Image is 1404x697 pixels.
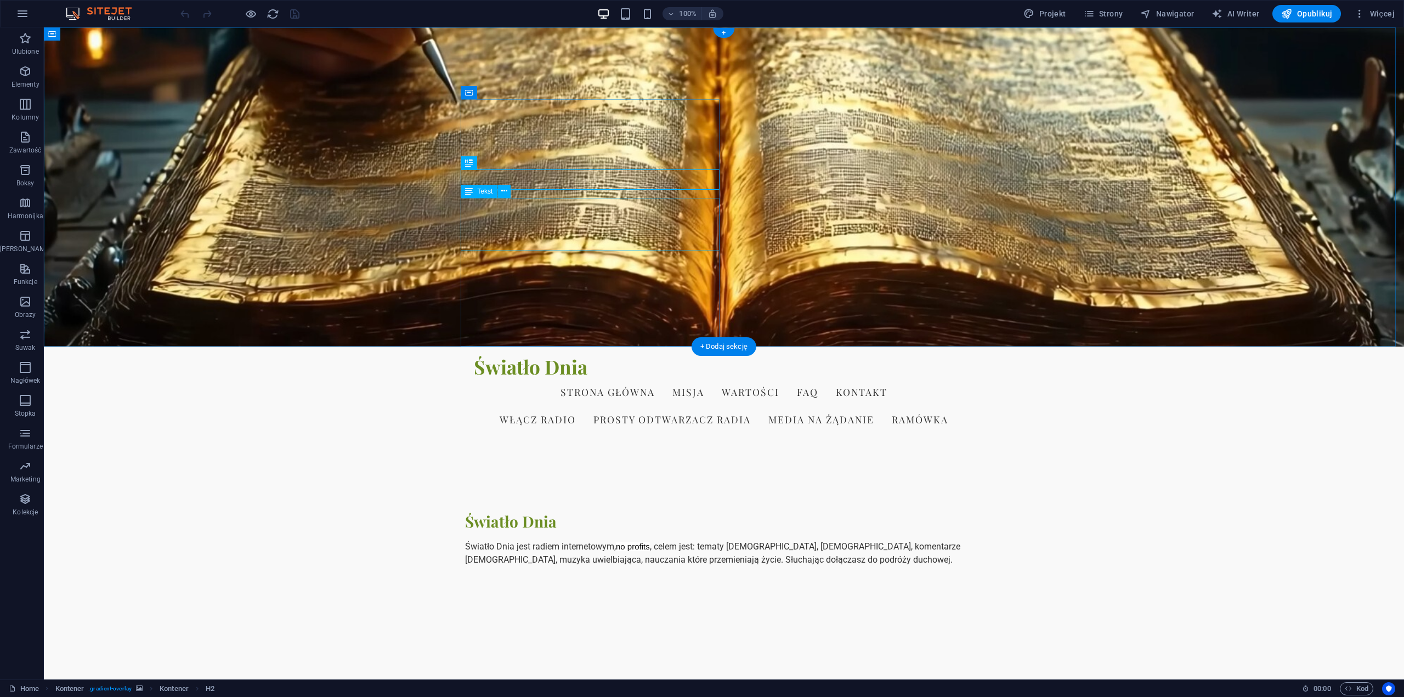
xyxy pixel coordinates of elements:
span: Kod [1345,682,1368,695]
span: . gradient-overlay [88,682,132,695]
div: Projekt (Ctrl+Alt+Y) [1019,5,1070,22]
p: Funkcje [14,277,37,286]
span: : [1321,684,1323,693]
p: Kolekcje [13,508,38,517]
p: Stopka [15,409,36,418]
button: Nawigator [1136,5,1198,22]
p: Nagłówek [10,376,41,385]
span: AI Writer [1211,8,1259,19]
button: reload [266,7,279,20]
span: Więcej [1354,8,1395,19]
button: Usercentrics [1382,682,1395,695]
button: Projekt [1019,5,1070,22]
i: Przeładuj stronę [267,8,279,20]
button: Więcej [1350,5,1399,22]
span: Nawigator [1140,8,1194,19]
button: Kliknij tutaj, aby wyjść z trybu podglądu i kontynuować edycję [244,7,257,20]
span: Opublikuj [1281,8,1332,19]
p: Boksy [16,179,35,188]
span: Kliknij, aby zaznaczyć. Kliknij dwukrotnie, aby edytować [160,682,189,695]
button: Kod [1340,682,1373,695]
div: + [713,28,734,38]
span: 00 00 [1314,682,1331,695]
p: Harmonijka [8,212,43,220]
span: Kliknij, aby zaznaczyć. Kliknij dwukrotnie, aby edytować [55,682,84,695]
span: Strony [1084,8,1123,19]
p: Ulubione [12,47,39,56]
img: Editor Logo [63,7,145,20]
div: + Dodaj sekcję [692,337,756,356]
p: Marketing [10,475,41,484]
h6: 100% [679,7,697,20]
p: Suwak [15,343,36,352]
p: Elementy [12,80,39,89]
nav: breadcrumb [55,682,215,695]
span: Tekst [477,188,492,195]
button: 100% [663,7,701,20]
a: Kliknij, aby anulować zaznaczenie. Kliknij dwukrotnie, aby otworzyć Strony [9,682,39,695]
h6: Czas sesji [1302,682,1331,695]
button: AI Writer [1207,5,1264,22]
i: Po zmianie rozmiaru automatycznie dostosowuje poziom powiększenia do wybranego urządzenia. [707,9,717,19]
p: Zawartość [9,146,41,155]
span: Kliknij, aby zaznaczyć. Kliknij dwukrotnie, aby edytować [206,682,214,695]
p: Kolumny [12,113,39,122]
p: Obrazy [15,310,36,319]
i: Ten element zawiera tło [136,685,143,692]
button: Strony [1079,5,1128,22]
button: Opublikuj [1272,5,1341,22]
span: Projekt [1023,8,1066,19]
p: Formularze [8,442,43,451]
